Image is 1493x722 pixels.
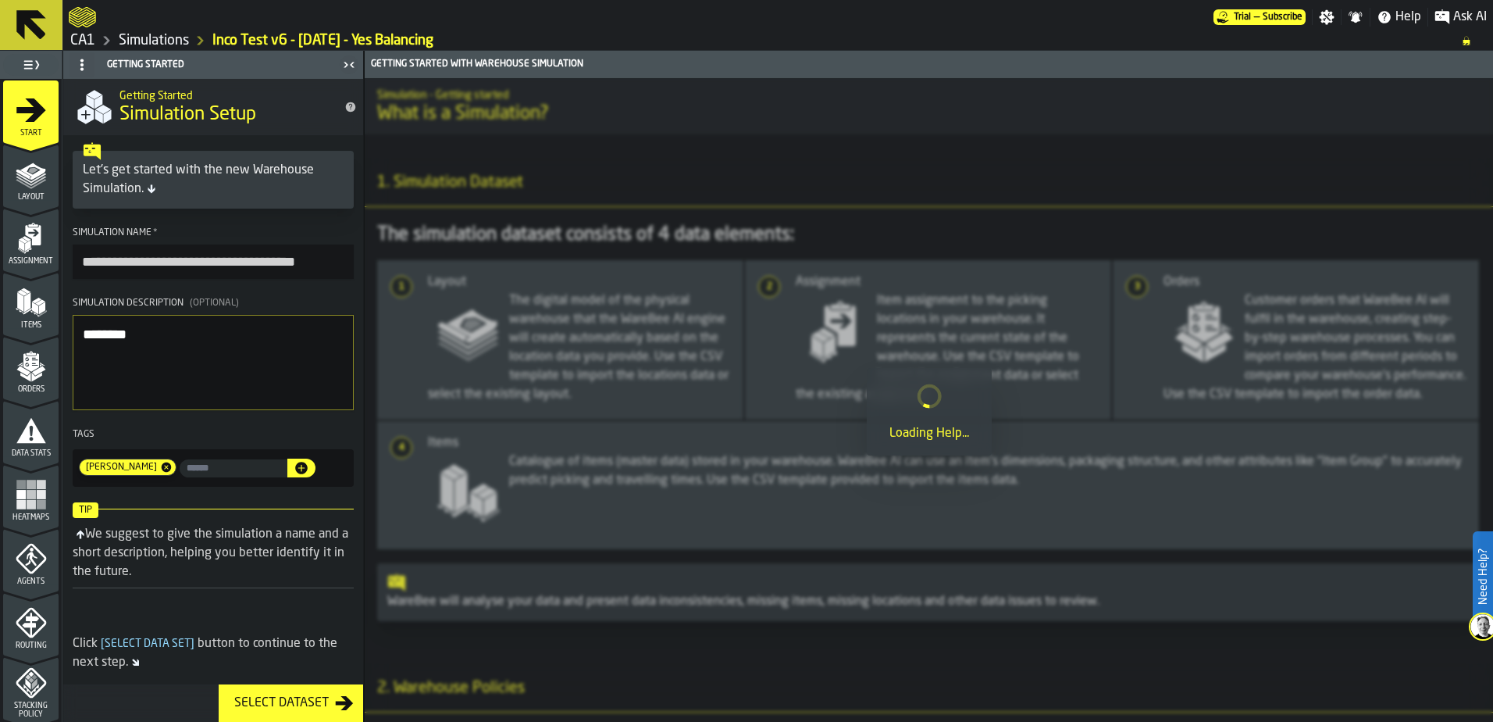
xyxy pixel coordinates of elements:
li: menu Agents [3,529,59,592]
span: Heatmaps [3,513,59,522]
li: menu Orders [3,337,59,399]
span: Select Data Set [98,638,198,649]
span: Tip [73,502,98,518]
div: Getting Started with Warehouse Simulation [368,59,1490,70]
span: (Optional) [190,298,239,308]
span: Subscribe [1263,12,1302,23]
li: menu Routing [3,593,59,656]
label: input-value- [180,459,287,477]
span: Orders [3,385,59,394]
button: button- [287,459,315,477]
span: Simulation Setup [119,102,256,127]
label: button-toggle-Notifications [1342,9,1370,25]
span: Trial [1234,12,1251,23]
li: menu Data Stats [3,401,59,463]
label: button-toggle-Settings [1313,9,1341,25]
li: menu Items [3,273,59,335]
span: Agents [3,577,59,586]
span: — [1254,12,1260,23]
span: [ [101,638,105,649]
span: Items [3,321,59,330]
h2: Sub Title [119,87,332,102]
label: button-toggle-Help [1370,8,1427,27]
span: Stacking Policy [3,702,59,719]
span: Gregg [80,462,160,473]
span: Routing [3,642,59,650]
label: button-toggle-Ask AI [1428,8,1493,27]
button: button-Select Dataset [219,684,363,722]
nav: Breadcrumb [69,31,1487,50]
li: menu Start [3,80,59,143]
a: logo-header [69,3,96,31]
li: menu Layout [3,145,59,207]
a: link-to-/wh/i/76e2a128-1b54-4d66-80d4-05ae4c277723 [70,32,95,49]
textarea: Simulation Description(Optional) [73,315,354,410]
span: Layout [3,193,59,202]
input: input-value- input-value- [180,459,287,477]
label: button-toolbar-Simulation Name [73,227,354,279]
span: Start [3,129,59,138]
label: Need Help? [1474,533,1491,620]
div: Let's get started with the new Warehouse Simulation. [83,161,344,198]
span: Ask AI [1453,8,1487,27]
div: Loading Help... [879,424,979,443]
a: link-to-/wh/i/76e2a128-1b54-4d66-80d4-05ae4c277723 [119,32,189,49]
label: button-toggle-Toggle Full Menu [3,54,59,76]
input: button-toolbar-Simulation Name [73,245,354,279]
span: Remove tag [160,461,176,474]
li: menu Stacking Policy [3,657,59,720]
span: Required [153,227,158,238]
div: Click button to continue to the next step. [73,634,354,672]
label: button-toggle-Close me [338,55,360,74]
div: Menu Subscription [1213,9,1306,25]
span: Data Stats [3,449,59,458]
span: Tags [73,430,94,439]
div: Simulation Name [73,227,354,238]
div: We suggest to give the simulation a name and a short description, helping you better identify it ... [73,528,348,578]
a: link-to-/wh/i/76e2a128-1b54-4d66-80d4-05ae4c277723/simulations/50812b93-c7ef-4108-9cf8-2699ab8f7a5a [212,32,433,49]
span: ] [191,638,194,649]
a: link-to-/wh/i/76e2a128-1b54-4d66-80d4-05ae4c277723/pricing/ [1213,9,1306,25]
li: menu Assignment [3,209,59,271]
span: Assignment [3,257,59,266]
div: Getting Started [66,52,338,77]
span: Help [1395,8,1421,27]
header: Getting Started with Warehouse Simulation [365,51,1493,78]
li: menu Heatmaps [3,465,59,527]
div: Select Dataset [228,694,335,713]
div: title-Simulation Setup [63,79,363,135]
span: Simulation Description [73,298,184,308]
